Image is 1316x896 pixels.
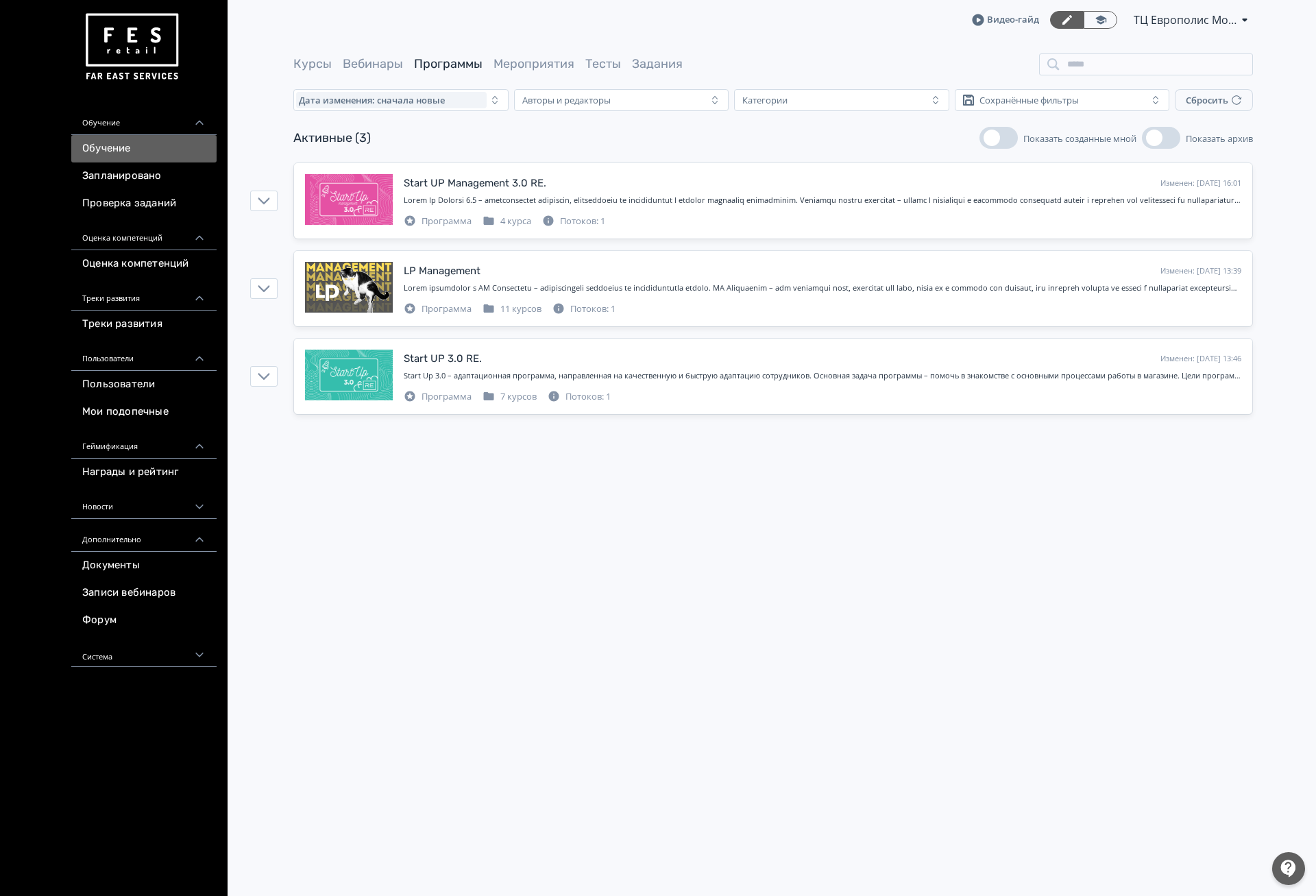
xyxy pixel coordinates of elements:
[1134,12,1236,28] span: ТЦ Европолис Москва RE 6912337
[483,390,537,404] div: 7 курсов
[1186,132,1253,145] span: Показать архив
[1160,178,1241,189] div: Изменен: [DATE] 16:01
[71,311,217,338] a: Треки развития
[483,215,531,228] div: 4 курса
[71,278,217,311] div: Треки развития
[734,89,949,111] button: Категории
[71,190,217,217] a: Проверка заданий
[742,95,788,106] div: Категории
[71,579,217,607] a: Записи вебинаров
[1160,353,1241,365] div: Изменен: [DATE] 13:46
[293,56,332,71] a: Курсы
[71,338,217,371] div: Пользователи
[404,282,1241,294] div: Добро пожаловать в LP Management – адаптационная программа по предотвращению потерь. LP Managemen...
[82,8,181,86] img: https://files.teachbase.ru/system/account/57463/logo/medium-936fc5084dd2c598f50a98b9cbe0469a.png
[404,351,482,367] div: Start UP 3.0 RE.
[71,250,217,278] a: Оценка компетенций
[293,129,371,147] div: Активные (3)
[71,398,217,426] a: Мои подопечные
[1175,89,1253,111] button: Сбросить
[71,552,217,579] a: Документы
[71,607,217,634] a: Форум
[514,89,729,111] button: Авторы и редакторы
[71,135,217,162] a: Обучение
[548,390,611,404] div: Потоков: 1
[404,370,1241,382] div: Start Up 3.0 – адаптационная программа, направленная на качественную и быструю адаптацию сотрудни...
[1160,265,1241,277] div: Изменен: [DATE] 13:39
[552,302,616,316] div: Потоков: 1
[404,263,480,279] div: LP Management
[71,634,217,667] div: Система
[404,302,472,316] div: Программа
[71,217,217,250] div: Оценка компетенций
[299,95,445,106] span: Дата изменения: сначала новые
[414,56,483,71] a: Программы
[71,459,217,486] a: Награды и рейтинг
[71,486,217,519] div: Новости
[632,56,683,71] a: Задания
[1023,132,1136,145] span: Показать созданные мной
[972,13,1039,27] a: Видео-гайд
[293,89,509,111] button: Дата изменения: сначала новые
[522,95,611,106] div: Авторы и редакторы
[404,175,546,191] div: Start UP Management 3.0 RE.
[483,302,541,316] div: 11 курсов
[71,371,217,398] a: Пользователи
[404,195,1241,206] div: Start Up Manager 3.0 – адаптационная программа, направленная на качественную и быструю адаптацию ...
[1084,11,1117,29] a: Переключиться в режим ученика
[343,56,403,71] a: Вебинары
[71,519,217,552] div: Дополнительно
[979,95,1079,106] div: Сохранённые фильтры
[585,56,621,71] a: Тесты
[955,89,1170,111] button: Сохранённые фильтры
[71,102,217,135] div: Обучение
[404,215,472,228] div: Программа
[71,426,217,459] div: Геймификация
[71,162,217,190] a: Запланировано
[404,390,472,404] div: Программа
[542,215,605,228] div: Потоков: 1
[493,56,574,71] a: Мероприятия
